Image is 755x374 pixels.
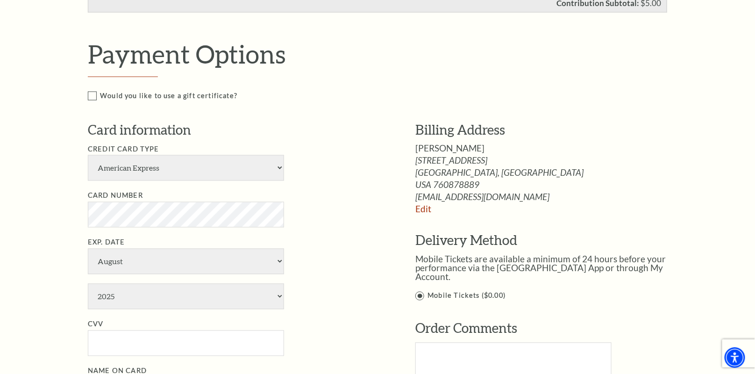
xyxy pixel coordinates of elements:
[415,193,687,201] span: [EMAIL_ADDRESS][DOMAIN_NAME]
[415,122,505,137] span: Billing Address
[415,290,687,302] label: Mobile Tickets ($0.00)
[88,249,284,274] select: Exp. Date
[415,180,687,189] span: USA 760878889
[415,255,687,281] p: Mobile Tickets are available a minimum of 24 hours before your performance via the [GEOGRAPHIC_DA...
[415,168,687,177] span: [GEOGRAPHIC_DATA], [GEOGRAPHIC_DATA]
[415,232,517,248] span: Delivery Method
[88,284,284,309] select: Exp. Date
[88,320,104,328] label: CVV
[415,143,484,153] span: [PERSON_NAME]
[88,39,687,69] h2: Payment Options
[88,192,143,200] label: Card Number
[88,155,284,181] select: Single select
[88,90,687,102] label: Would you like to use a gift certificate?
[725,347,745,368] div: Accessibility Menu
[88,145,159,153] label: Credit Card Type
[415,156,687,165] span: [STREET_ADDRESS]
[88,238,125,246] label: Exp. Date
[415,320,517,336] span: Order Comments
[415,204,431,215] a: Edit
[88,121,387,139] h3: Card information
